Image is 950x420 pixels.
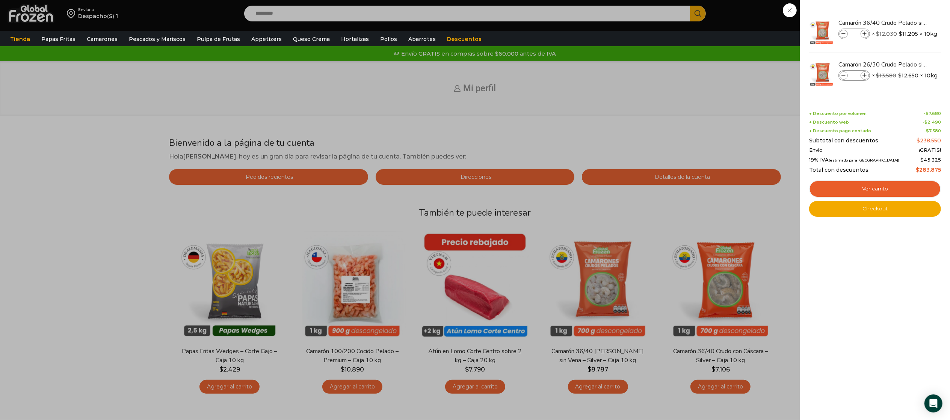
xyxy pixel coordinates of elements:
[926,128,941,133] bdi: 7.380
[838,60,928,69] a: Camarón 26/30 Crudo Pelado sin Vena - Super Prime - Caja 10 kg
[876,30,879,37] span: $
[809,167,870,173] span: Total con descuentos:
[83,32,121,46] a: Camarones
[920,157,924,163] span: $
[876,72,896,79] bdi: 13.580
[926,111,929,116] span: $
[899,30,902,38] span: $
[924,128,941,133] span: -
[924,119,927,125] span: $
[924,394,942,412] div: Open Intercom Messenger
[872,29,937,39] span: × × 10kg
[838,19,928,27] a: Camarón 36/40 Crudo Pelado sin Vena - Super Prime - Caja 10 kg
[125,32,189,46] a: Pescados y Mariscos
[924,119,941,125] bdi: 2.490
[809,201,941,217] a: Checkout
[849,30,860,38] input: Product quantity
[829,158,899,162] small: (estimado para [GEOGRAPHIC_DATA])
[898,72,918,79] bdi: 12.650
[193,32,244,46] a: Pulpa de Frutas
[917,137,920,144] span: $
[289,32,334,46] a: Queso Crema
[38,32,79,46] a: Papas Fritas
[919,147,941,153] span: ¡GRATIS!
[876,30,897,37] bdi: 12.030
[443,32,485,46] a: Descuentos
[809,137,878,144] span: Subtotal con descuentos
[809,157,899,163] span: 19% IVA
[917,137,941,144] bdi: 238.550
[376,32,401,46] a: Pollos
[926,128,929,133] span: $
[849,71,860,80] input: Product quantity
[809,147,823,153] span: Envío
[923,120,941,125] span: -
[809,180,941,198] a: Ver carrito
[809,111,867,116] span: + Descuento por volumen
[809,120,849,125] span: + Descuento web
[920,157,941,163] span: 45.325
[405,32,440,46] a: Abarrotes
[876,72,879,79] span: $
[898,72,902,79] span: $
[6,32,34,46] a: Tienda
[924,111,941,116] span: -
[899,30,918,38] bdi: 11.205
[916,166,919,173] span: $
[337,32,373,46] a: Hortalizas
[872,70,938,81] span: × × 10kg
[809,128,871,133] span: + Descuento pago contado
[926,111,941,116] bdi: 7.680
[248,32,285,46] a: Appetizers
[916,166,941,173] bdi: 283.875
